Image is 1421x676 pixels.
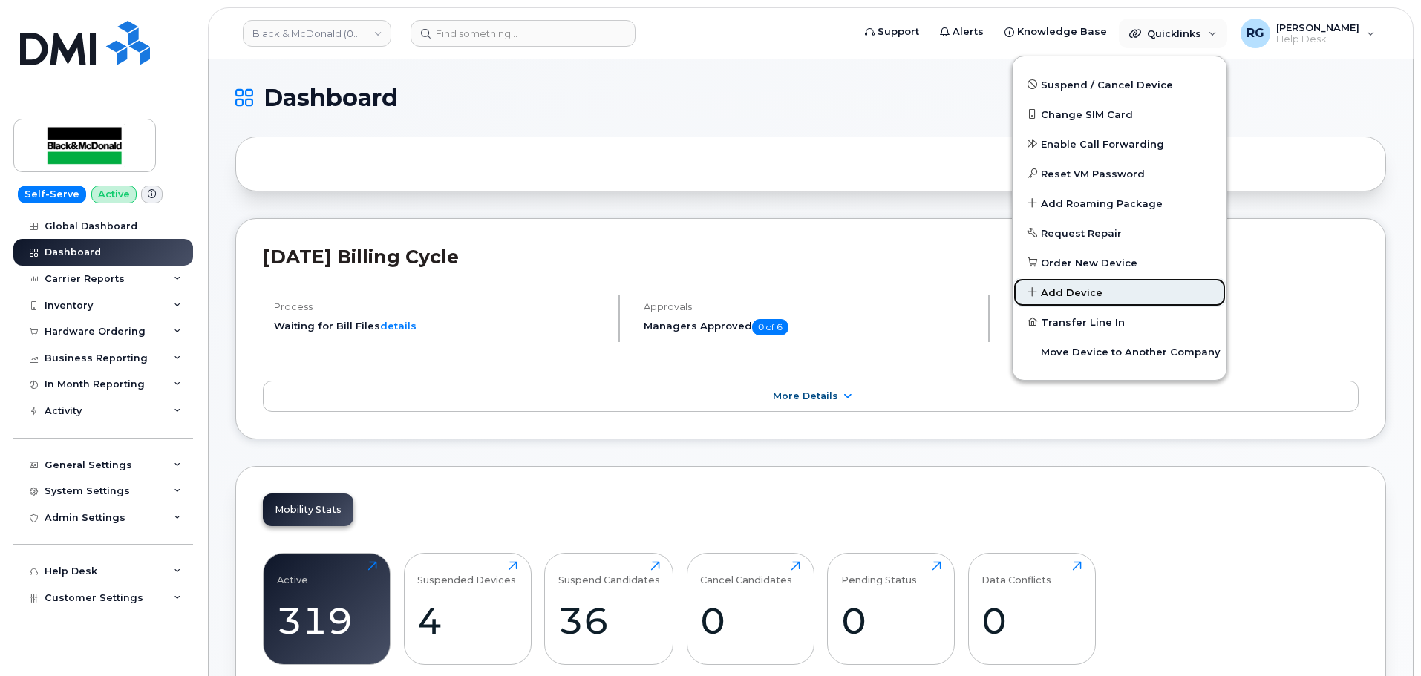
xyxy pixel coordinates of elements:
div: Suspended Devices [417,561,516,585]
div: 0 [841,599,941,643]
h4: Approvals [644,301,976,312]
div: 0 [700,599,800,643]
div: Pending Status [841,561,917,585]
span: Add Roaming Package [1041,197,1163,211]
div: 36 [558,599,660,643]
span: 0 of 6 [752,319,788,335]
h2: [DATE] Billing Cycle [263,246,1359,268]
a: Suspended Devices4 [417,561,517,656]
li: Waiting for Bill Files [274,319,606,333]
div: 319 [277,599,377,643]
a: Suspend Candidates36 [558,561,660,656]
span: Reset VM Password [1041,167,1145,182]
h5: Managers Approved [644,319,976,335]
div: Data Conflicts [981,561,1051,585]
span: Request Repair [1041,226,1122,241]
span: Dashboard [264,87,398,109]
div: Suspend Candidates [558,561,660,585]
a: Active319 [277,561,377,656]
span: Change SIM Card [1041,108,1133,122]
a: Order New Device [1013,248,1226,278]
a: Data Conflicts0 [981,561,1082,656]
div: 4 [417,599,517,643]
div: Active [277,561,308,585]
a: Cancel Candidates0 [700,561,800,656]
h4: Process [274,301,606,312]
div: 0 [981,599,1082,643]
span: More Details [773,390,838,401]
a: details [380,320,416,332]
a: Pending Status0 [841,561,941,656]
div: Cancel Candidates [700,561,792,585]
span: Add Device [1041,286,1102,301]
span: Suspend / Cancel Device [1041,78,1173,93]
span: Move Device to Another Company [1041,345,1221,360]
span: Enable Call Forwarding [1041,137,1164,152]
span: Transfer Line In [1041,315,1125,330]
a: Add Device [1013,278,1226,307]
span: Order New Device [1041,256,1137,271]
